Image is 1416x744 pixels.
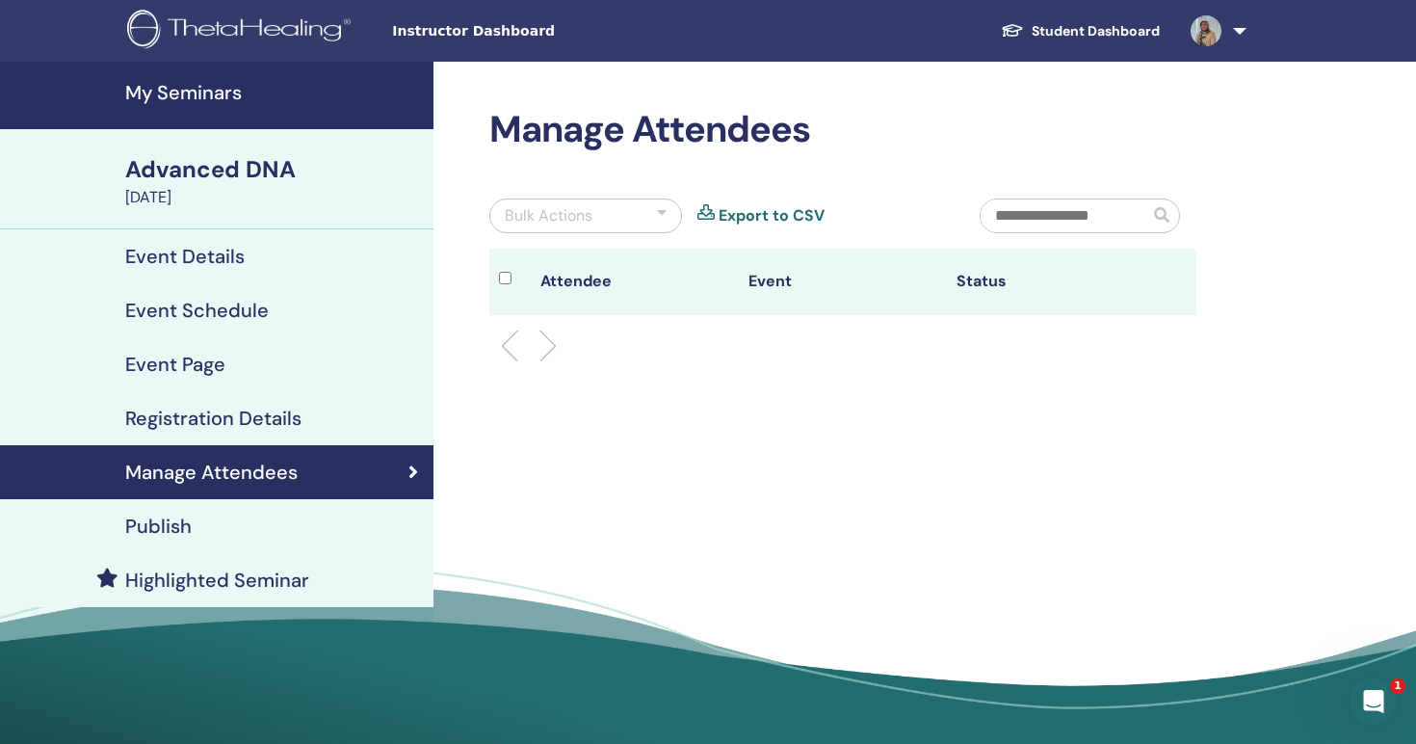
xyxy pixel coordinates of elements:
h4: Publish [125,515,192,538]
img: default.jpg [1191,15,1221,46]
th: Event [739,249,947,315]
h4: Event Page [125,353,225,376]
h4: Manage Attendees [125,461,298,484]
span: Instructor Dashboard [392,21,681,41]
th: Attendee [531,249,739,315]
h4: Highlighted Seminar [125,569,309,592]
span: 1 [1390,678,1405,694]
th: Status [947,249,1155,315]
h4: Event Schedule [125,299,269,322]
a: Student Dashboard [985,13,1175,49]
iframe: Intercom live chat [1350,678,1397,725]
h2: Manage Attendees [489,108,1196,152]
img: logo.png [127,10,357,53]
div: Advanced DNA [125,153,422,186]
h4: Registration Details [125,407,302,430]
h4: Event Details [125,245,245,268]
a: Export to CSV [719,204,825,227]
div: Bulk Actions [505,204,592,227]
a: Advanced DNA[DATE] [114,153,433,209]
img: graduation-cap-white.svg [1001,22,1024,39]
h4: My Seminars [125,81,422,104]
div: [DATE] [125,186,422,209]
